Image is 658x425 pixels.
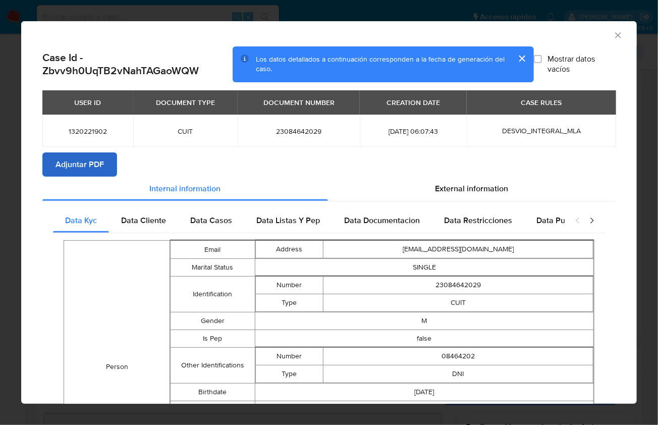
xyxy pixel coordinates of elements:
td: Number [255,277,323,294]
td: 08464202 [323,348,593,365]
span: Data Restricciones [444,215,512,226]
td: Birthdate [171,384,255,401]
td: Other Identifications [171,348,255,384]
td: Gender [171,312,255,330]
span: 23084642029 [250,127,348,136]
td: [DATE] [255,384,593,401]
td: false [255,401,593,419]
td: Marital Status [171,259,255,277]
button: Cerrar ventana [613,30,622,39]
td: false [255,330,593,348]
span: Data Publicaciones [536,215,606,226]
span: Data Kyc [65,215,97,226]
span: DESVIO_INTEGRAL_MLA [502,126,581,136]
td: Identification [171,277,255,312]
span: Data Documentacion [344,215,420,226]
td: DNI [323,365,593,383]
h2: Case Id - Zbvv9h0UqTB2vNahTAGaoWQW [42,51,233,78]
td: Type [255,294,323,312]
button: Adjuntar PDF [42,152,117,177]
span: CUIT [145,127,226,136]
span: External information [435,183,509,194]
td: M [255,312,593,330]
span: Los datos detallados a continuación corresponden a la fecha de generación del caso. [256,54,505,74]
span: Data Cliente [121,215,166,226]
div: Detailed internal info [53,208,565,233]
td: Type [255,365,323,383]
td: [EMAIL_ADDRESS][DOMAIN_NAME] [323,241,593,258]
td: SINGLE [255,259,593,277]
div: CASE RULES [515,94,568,111]
div: CREATION DATE [380,94,446,111]
div: closure-recommendation-modal [21,21,637,404]
td: Is Pep [171,330,255,348]
input: Mostrar datos vacíos [534,55,542,63]
div: DOCUMENT NUMBER [257,94,341,111]
button: cerrar [510,46,534,71]
span: Adjuntar PDF [56,153,104,176]
td: 23084642029 [323,277,593,294]
td: Address [255,241,323,258]
div: USER ID [68,94,107,111]
td: Is Regulated Entity [171,401,255,419]
span: Data Casos [190,215,232,226]
span: Data Listas Y Pep [256,215,320,226]
div: Detailed info [42,177,616,201]
div: DOCUMENT TYPE [150,94,221,111]
td: CUIT [323,294,593,312]
span: Internal information [150,183,221,194]
span: [DATE] 06:07:43 [372,127,455,136]
span: 1320221902 [54,127,121,136]
td: Number [255,348,323,365]
td: Email [171,241,255,259]
span: Mostrar datos vacíos [548,54,616,74]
